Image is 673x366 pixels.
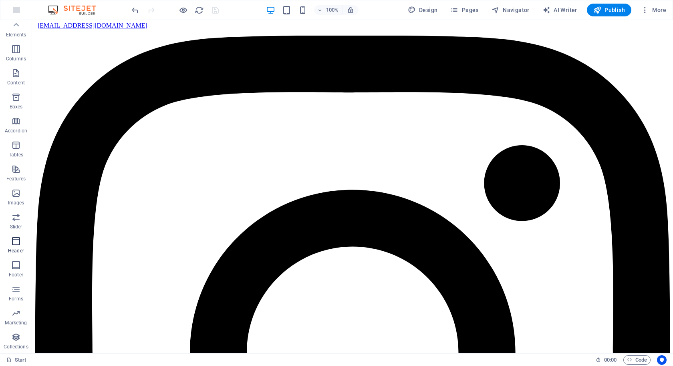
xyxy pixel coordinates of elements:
span: : [610,357,611,363]
a: Click to cancel selection. Double-click to open Pages [6,355,26,365]
p: Slider [10,224,22,230]
span: 00 00 [604,355,617,365]
h6: Session time [596,355,617,365]
button: Design [405,4,441,16]
span: Code [627,355,647,365]
i: Undo: Cut (Ctrl+Z) [131,6,140,15]
span: More [641,6,666,14]
p: Marketing [5,320,27,326]
button: reload [194,5,204,15]
span: Design [408,6,438,14]
button: Click here to leave preview mode and continue editing [178,5,188,15]
img: Editor Logo [46,5,106,15]
p: Footer [9,272,23,278]
span: Navigator [492,6,530,14]
button: 100% [314,5,343,15]
h6: 100% [326,5,339,15]
i: On resize automatically adjust zoom level to fit chosen device. [347,6,354,14]
p: Tables [9,152,23,158]
p: Header [8,248,24,254]
p: Columns [6,56,26,62]
button: More [638,4,669,16]
button: undo [130,5,140,15]
span: Publish [593,6,625,14]
span: AI Writer [542,6,577,14]
p: Collections [4,344,28,350]
button: Code [623,355,651,365]
p: Elements [6,32,26,38]
p: Content [7,80,25,86]
p: Accordion [5,128,27,134]
button: Pages [447,4,482,16]
button: Navigator [488,4,533,16]
p: Boxes [10,104,23,110]
button: Publish [587,4,631,16]
i: Reload page [195,6,204,15]
button: AI Writer [539,4,580,16]
span: Pages [450,6,478,14]
p: Forms [9,296,23,302]
p: Features [6,176,26,182]
p: Images [8,200,24,206]
button: Usercentrics [657,355,667,365]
